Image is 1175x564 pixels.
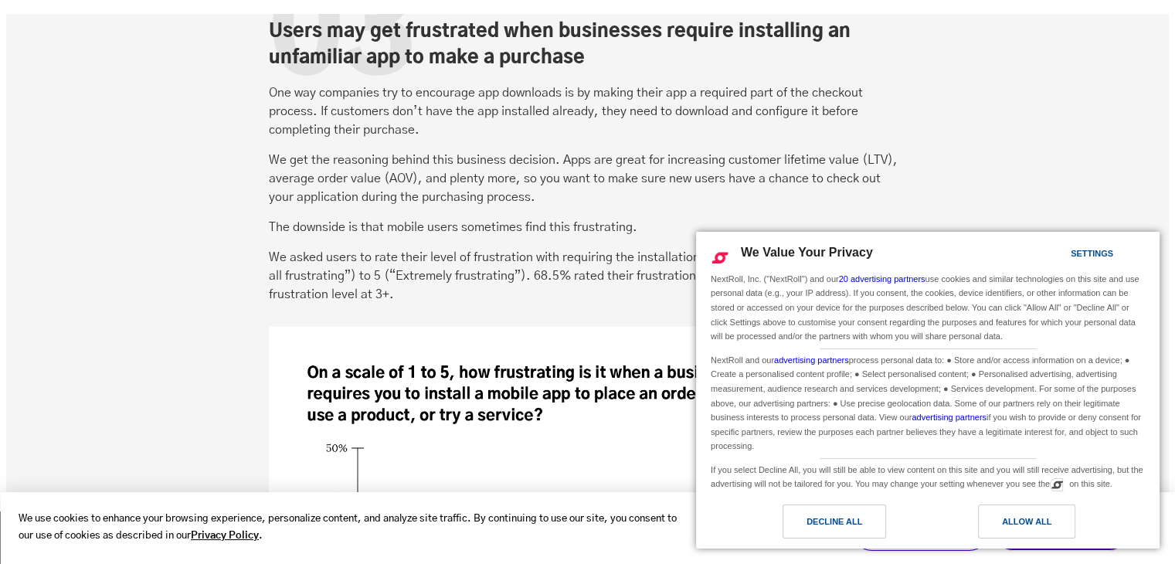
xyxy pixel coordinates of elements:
p: We asked users to rate their level of frustration with requiring the installation of an unfamilia... [269,248,906,304]
h3: Users may get frustrated when businesses require installing an unfamiliar app to make a purchase [269,19,906,71]
p: One way companies try to encourage app downloads is by making their app a required part of the ch... [269,83,906,139]
a: 20 advertising partners [839,274,925,284]
div: Decline All [807,513,862,530]
div: Allow All [1002,513,1051,530]
div: NextRoll and our process personal data to: ● Store and/or access information on a device; ● Creat... [708,349,1148,455]
p: We get the reasoning behind this business decision. Apps are great for increasing customer lifeti... [269,151,906,206]
a: Settings [1044,241,1081,270]
a: Decline All [705,505,928,546]
span: We Value Your Privacy [741,246,873,259]
div: If you select Decline All, you will still be able to view content on this site and you will still... [708,459,1148,493]
a: advertising partners [774,355,849,365]
a: Privacy Policy [191,528,259,545]
a: Allow All [928,505,1150,546]
p: We use cookies to enhance your browsing experience, personalize content, and analyze site traffic... [19,511,687,546]
p: The downside is that mobile users sometimes find this frustrating. [269,218,906,236]
a: advertising partners [912,413,987,422]
div: Settings [1071,245,1113,262]
div: NextRoll, Inc. ("NextRoll") and our use cookies and similar technologies on this site and use per... [708,270,1148,345]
